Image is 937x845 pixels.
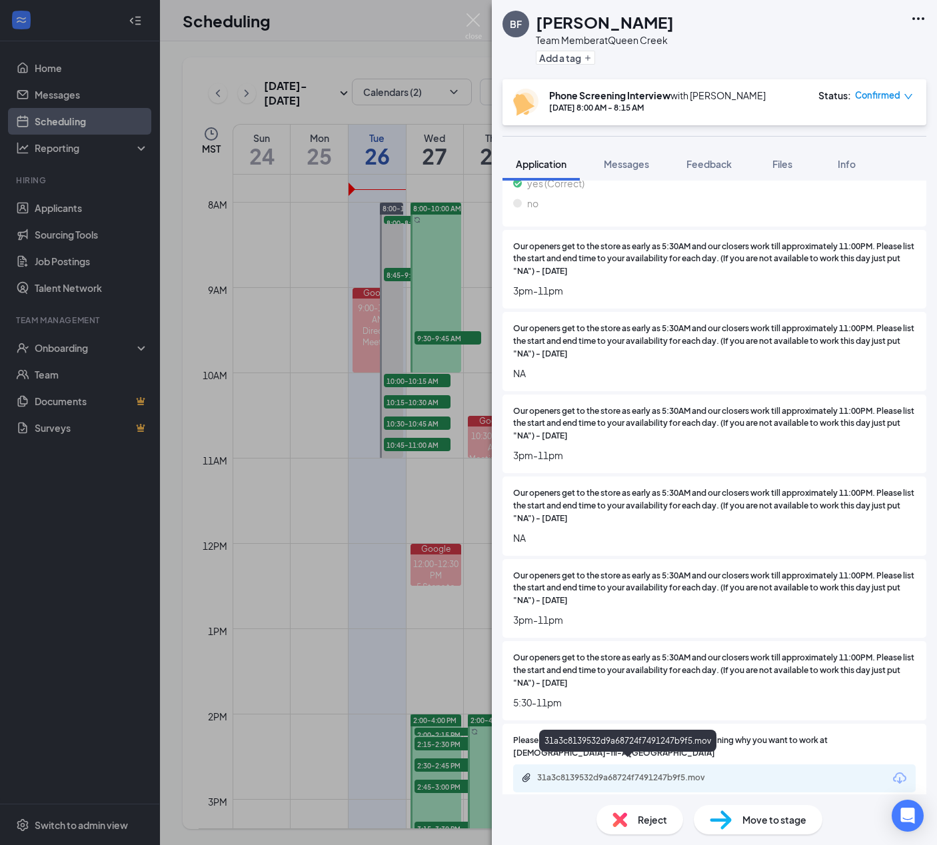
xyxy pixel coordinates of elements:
svg: Plus [584,54,592,62]
span: 3pm-11pm [513,612,916,627]
div: Status : [818,89,851,102]
span: Info [838,158,856,170]
button: PlusAdd a tag [536,51,595,65]
svg: Ellipses [910,11,926,27]
span: Our openers get to the store as early as 5:30AM and our closers work till approximately 11:00PM. ... [513,570,916,608]
span: 3pm-11pm [513,283,916,298]
div: 31a3c8139532d9a68724f7491247b9f5.mov [537,772,724,783]
div: [DATE] 8:00 AM - 8:15 AM [549,102,766,113]
div: with [PERSON_NAME] [549,89,766,102]
span: Messages [604,158,649,170]
div: Team Member at Queen Creek [536,33,674,47]
span: 5:30-11pm [513,695,916,710]
span: Move to stage [742,812,806,827]
a: Paperclip31a3c8139532d9a68724f7491247b9f5.mov [521,772,737,785]
span: Our openers get to the store as early as 5:30AM and our closers work till approximately 11:00PM. ... [513,241,916,279]
b: Phone Screening Interview [549,89,670,101]
span: no [527,196,538,211]
span: Our openers get to the store as early as 5:30AM and our closers work till approximately 11:00PM. ... [513,323,916,361]
span: yes (Correct) [527,176,584,191]
h1: [PERSON_NAME] [536,11,674,33]
span: 3pm-11pm [513,448,916,462]
svg: Download [892,770,908,786]
span: Files [772,158,792,170]
span: Please upload a short, 30 seconds or less, video explaining why you want to work at [DEMOGRAPHIC_... [513,734,916,760]
span: NA [513,530,916,545]
span: Our openers get to the store as early as 5:30AM and our closers work till approximately 11:00PM. ... [513,487,916,525]
span: Confirmed [855,89,900,102]
div: BF [510,17,522,31]
span: Our openers get to the store as early as 5:30AM and our closers work till approximately 11:00PM. ... [513,652,916,690]
svg: Paperclip [521,772,532,783]
span: down [904,92,913,101]
span: Feedback [686,158,732,170]
span: Application [516,158,566,170]
div: 31a3c8139532d9a68724f7491247b9f5.mov [539,730,716,752]
div: Open Intercom Messenger [892,800,924,832]
span: NA [513,366,916,381]
span: Our openers get to the store as early as 5:30AM and our closers work till approximately 11:00PM. ... [513,405,916,443]
span: Reject [638,812,667,827]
